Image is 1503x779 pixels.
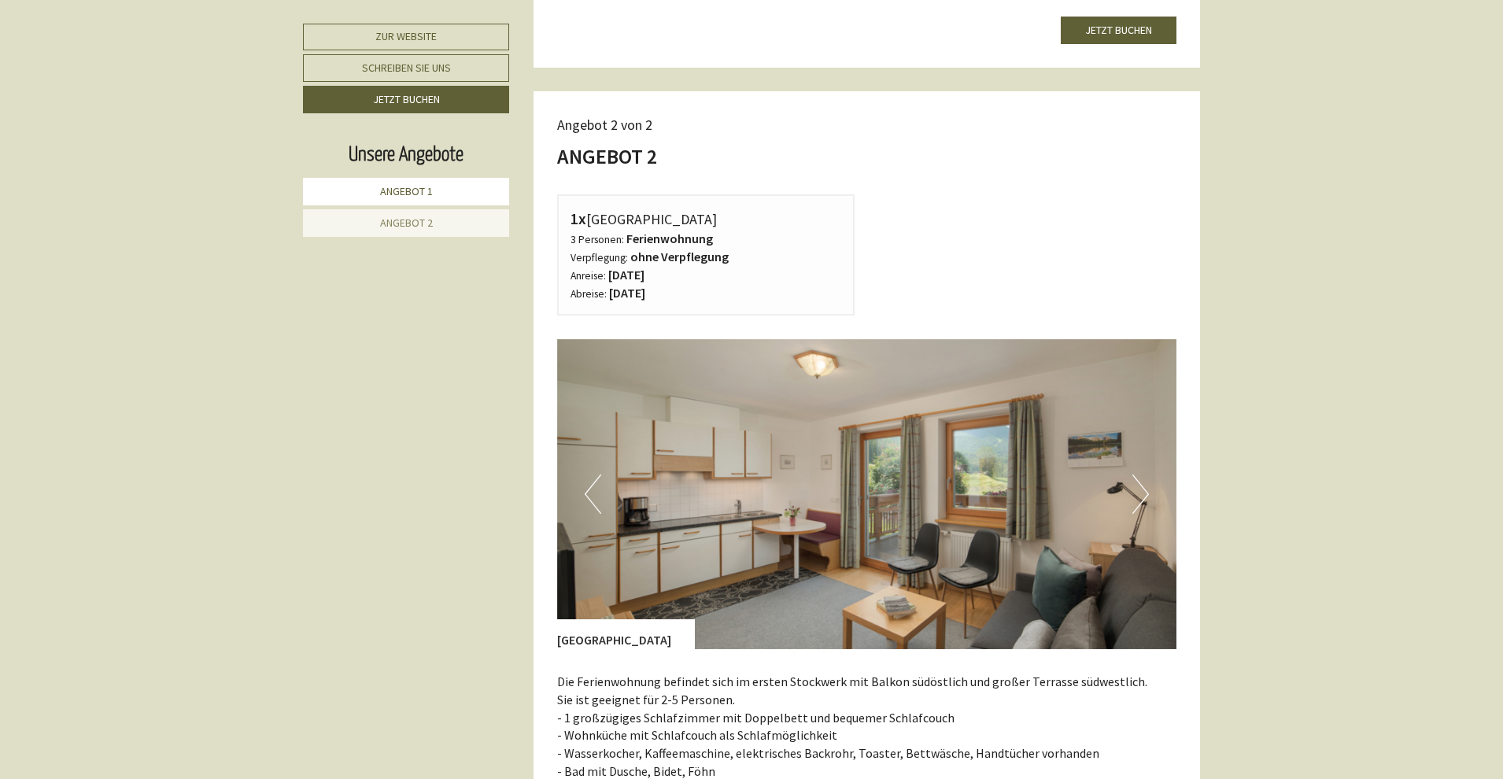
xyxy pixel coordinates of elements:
div: Unsere Angebote [303,141,509,170]
b: Ferienwohnung [626,231,713,246]
b: [DATE] [609,285,645,301]
b: [DATE] [608,267,644,282]
img: image [557,339,1177,649]
button: Next [1132,474,1149,514]
a: Jetzt buchen [1061,17,1176,44]
a: Zur Website [303,24,509,50]
small: Anreise: [571,269,606,282]
a: Schreiben Sie uns [303,54,509,82]
div: [GEOGRAPHIC_DATA] [571,208,842,231]
span: Angebot 2 von 2 [557,116,652,134]
small: Abreise: [571,287,607,301]
small: Verpflegung: [571,251,628,264]
div: Angebot 2 [557,142,657,171]
a: Jetzt buchen [303,86,509,113]
span: Angebot 1 [380,184,433,198]
div: [GEOGRAPHIC_DATA] [557,619,695,649]
b: ohne Verpflegung [630,249,729,264]
b: 1x [571,209,586,228]
button: Previous [585,474,601,514]
span: Angebot 2 [380,216,433,230]
small: 3 Personen: [571,233,624,246]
